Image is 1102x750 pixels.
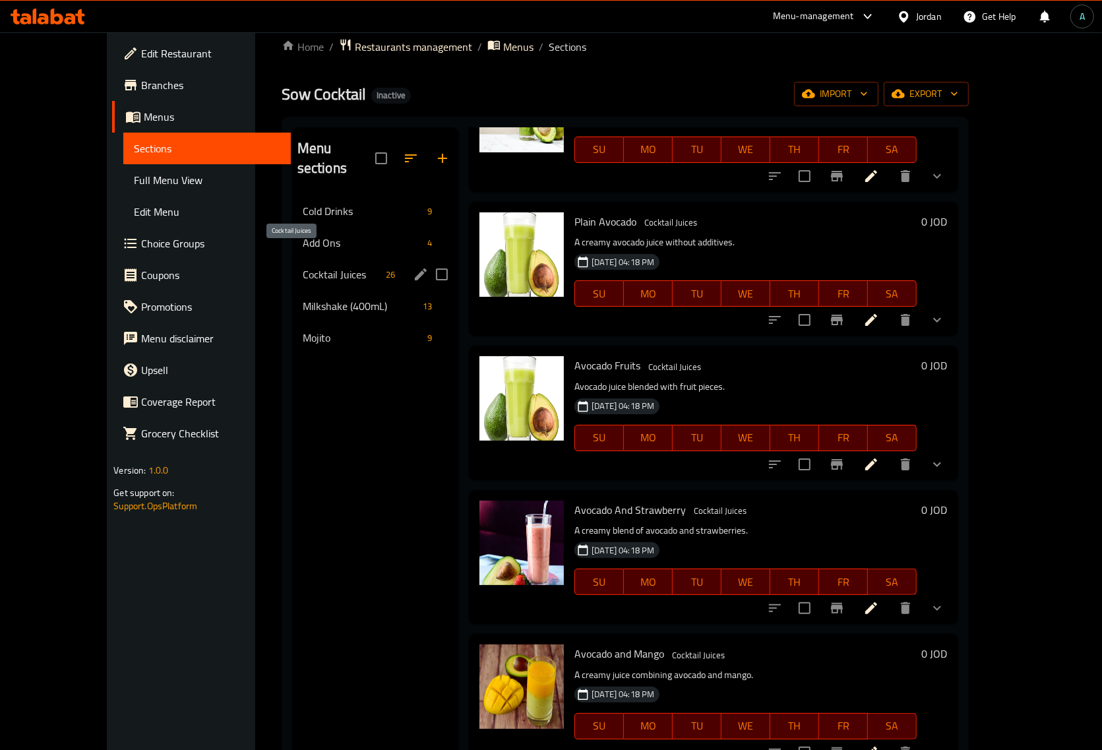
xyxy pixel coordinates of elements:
span: [DATE] 04:18 PM [586,400,659,412]
button: show more [921,592,953,624]
span: TH [776,716,814,735]
a: Coupons [112,259,291,291]
button: show more [921,304,953,336]
div: items [422,235,437,251]
a: Home [282,39,324,55]
img: Plain Avocado [479,212,564,297]
span: Choice Groups [141,235,280,251]
button: SU [574,280,624,307]
span: 9 [422,332,437,344]
li: / [477,39,482,55]
span: TU [678,284,716,303]
div: Inactive [371,88,411,104]
a: Edit Menu [123,196,291,228]
a: Edit menu item [863,600,879,616]
button: Add section [427,142,458,174]
span: Edit Restaurant [141,46,280,61]
div: Cocktail Juices [643,359,706,375]
span: Menus [144,109,280,125]
div: Menu-management [773,9,854,24]
button: edit [411,265,431,284]
span: TU [678,140,716,159]
button: FR [819,137,868,163]
span: MO [629,428,667,447]
span: Grocery Checklist [141,425,280,441]
div: Cocktail Juices [667,647,730,663]
button: SA [868,137,917,163]
span: FR [824,428,863,447]
div: Add Ons4 [292,227,458,259]
button: SA [868,425,917,451]
button: FR [819,280,868,307]
span: Add Ons [303,235,422,251]
span: TU [678,716,716,735]
button: sort-choices [759,449,791,480]
span: Avocado and Mango [574,644,664,664]
span: Cocktail Juices [667,648,730,663]
button: FR [819,425,868,451]
a: Branches [112,69,291,101]
span: FR [824,573,863,592]
span: Sections [134,141,280,156]
button: SU [574,569,624,595]
a: Promotions [112,291,291,323]
button: SA [868,713,917,739]
button: WE [721,713,770,739]
button: sort-choices [759,304,791,336]
span: MO [629,284,667,303]
div: Cold Drinks9 [292,195,458,227]
button: MO [624,425,673,451]
div: items [422,203,437,219]
button: sort-choices [759,160,791,192]
button: export [884,82,969,106]
a: Support.OpsPlatform [113,497,197,515]
span: 13 [417,300,437,313]
button: delete [890,160,921,192]
span: Full Menu View [134,172,280,188]
button: WE [721,569,770,595]
a: Restaurants management [339,38,472,55]
span: Version: [113,462,146,479]
span: export [894,86,958,102]
div: Cocktail Juices26edit [292,259,458,290]
span: Branches [141,77,280,93]
a: Edit Restaurant [112,38,291,69]
span: Restaurants management [355,39,472,55]
h6: 0 JOD [922,501,948,519]
span: Cold Drinks [303,203,422,219]
button: show more [921,160,953,192]
span: [DATE] 04:18 PM [586,256,659,268]
a: Full Menu View [123,164,291,196]
a: Menus [112,101,291,133]
p: A creamy avocado juice without additives. [574,234,916,251]
button: WE [721,425,770,451]
a: Sections [123,133,291,164]
a: Grocery Checklist [112,418,291,449]
span: Select all sections [367,144,395,172]
a: Choice Groups [112,228,291,259]
span: TH [776,140,814,159]
span: Avocado Fruits [574,356,640,375]
span: WE [727,284,765,303]
button: TH [770,280,819,307]
span: SA [873,573,911,592]
svg: Show Choices [929,312,945,328]
button: delete [890,304,921,336]
button: MO [624,713,673,739]
span: SU [580,716,619,735]
span: TU [678,428,716,447]
span: SU [580,428,619,447]
span: SA [873,428,911,447]
a: Edit menu item [863,456,879,472]
button: Branch-specific-item [821,449,853,480]
button: delete [890,449,921,480]
li: / [539,39,543,55]
span: [DATE] 04:18 PM [586,544,659,557]
button: TH [770,569,819,595]
div: Cocktail Juices [689,503,752,519]
span: Coverage Report [141,394,280,410]
span: [DATE] 04:18 PM [586,688,659,701]
span: Sections [549,39,586,55]
span: Select to update [791,594,818,622]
